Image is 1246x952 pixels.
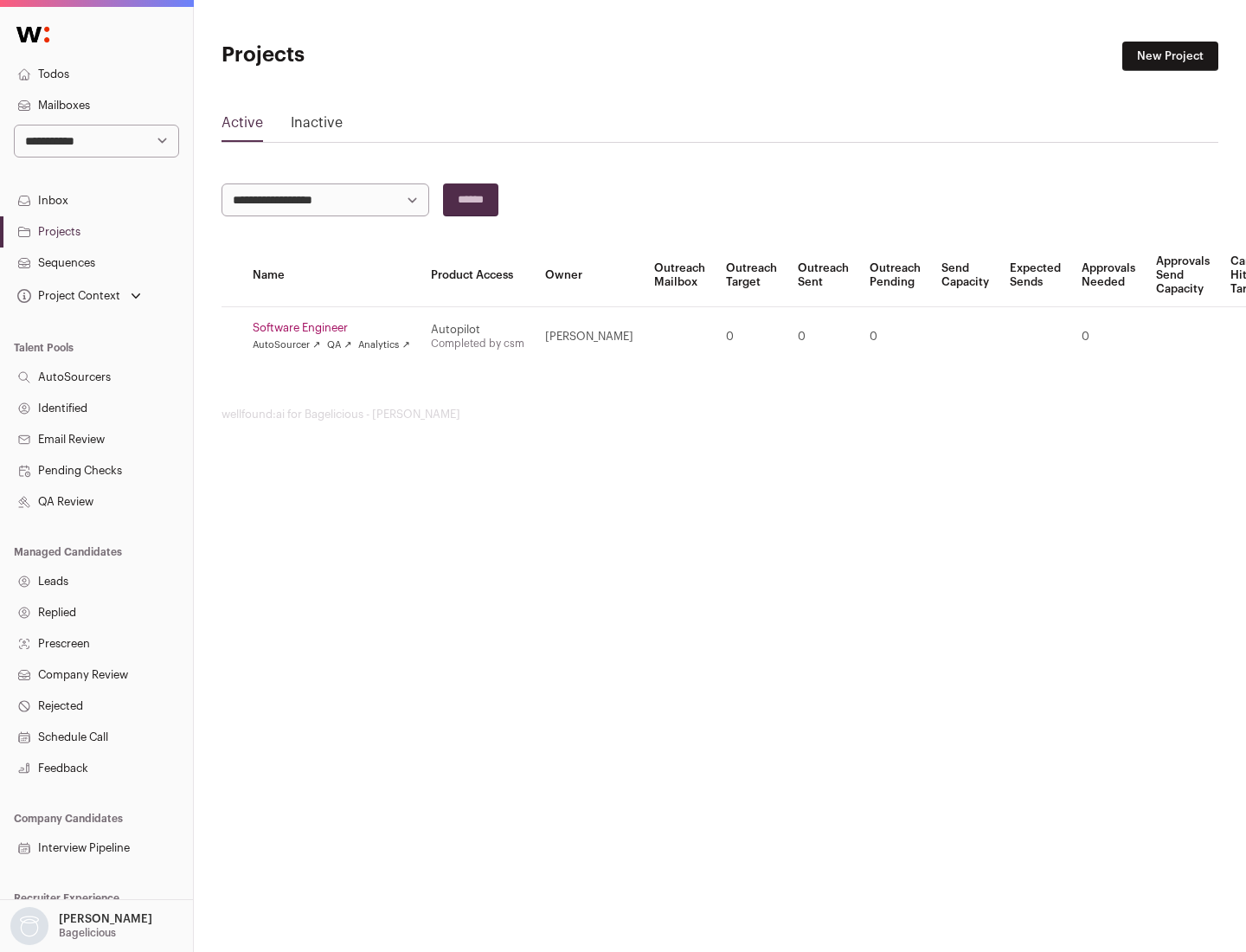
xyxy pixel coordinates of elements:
[291,113,343,140] a: Inactive
[716,307,787,367] td: 0
[931,244,999,307] th: Send Capacity
[716,244,787,307] th: Outreach Target
[7,17,59,52] img: Wellfound
[1122,42,1218,71] a: New Project
[14,289,120,303] div: Project Context
[859,307,931,367] td: 0
[253,338,320,352] a: AutoSourcer ↗
[222,408,1218,421] footer: wellfound:ai for Bagelicious - [PERSON_NAME]
[10,907,48,945] img: nopic.png
[431,323,524,337] div: Autopilot
[535,244,644,307] th: Owner
[431,338,524,349] a: Completed by csm
[242,244,421,307] th: Name
[787,307,859,367] td: 0
[859,244,931,307] th: Outreach Pending
[1146,244,1220,307] th: Approvals Send Capacity
[222,113,263,140] a: Active
[327,338,351,352] a: QA ↗
[14,284,145,308] button: Open dropdown
[535,307,644,367] td: [PERSON_NAME]
[59,926,116,940] p: Bagelicious
[1071,307,1146,367] td: 0
[253,321,410,335] a: Software Engineer
[644,244,716,307] th: Outreach Mailbox
[7,907,156,945] button: Open dropdown
[999,244,1071,307] th: Expected Sends
[59,912,152,926] p: [PERSON_NAME]
[1071,244,1146,307] th: Approvals Needed
[421,244,535,307] th: Product Access
[787,244,859,307] th: Outreach Sent
[358,338,409,352] a: Analytics ↗
[222,42,554,69] h1: Projects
